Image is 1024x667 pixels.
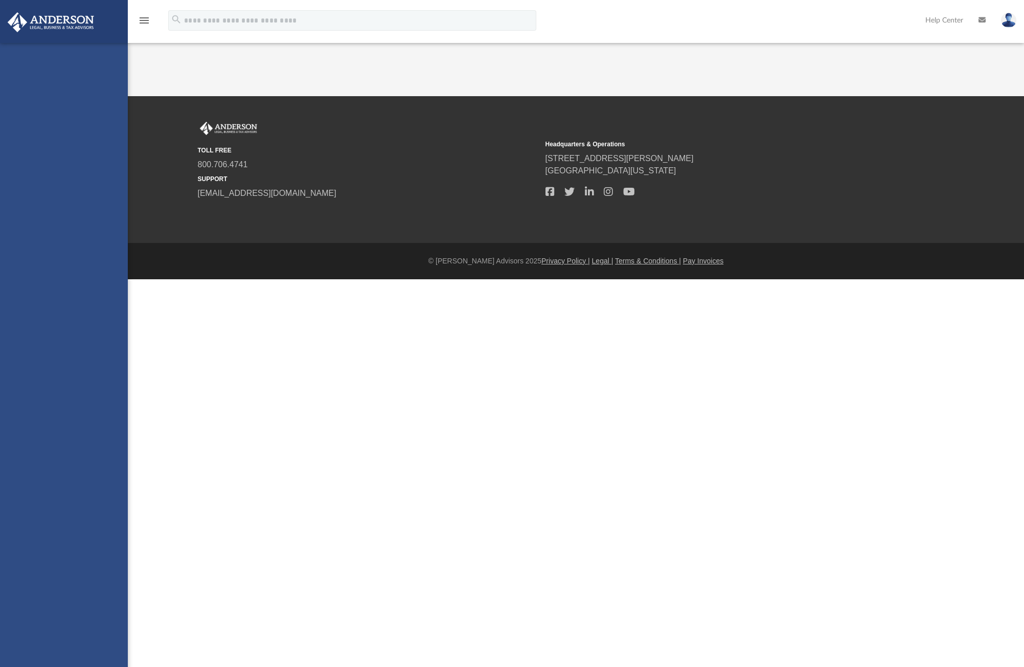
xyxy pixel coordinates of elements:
[198,146,538,155] small: TOLL FREE
[545,140,886,149] small: Headquarters & Operations
[683,257,723,265] a: Pay Invoices
[545,154,694,163] a: [STREET_ADDRESS][PERSON_NAME]
[138,14,150,27] i: menu
[128,256,1024,266] div: © [PERSON_NAME] Advisors 2025
[138,19,150,27] a: menu
[545,166,676,175] a: [GEOGRAPHIC_DATA][US_STATE]
[5,12,97,32] img: Anderson Advisors Platinum Portal
[198,160,248,169] a: 800.706.4741
[198,189,336,197] a: [EMAIL_ADDRESS][DOMAIN_NAME]
[198,122,259,135] img: Anderson Advisors Platinum Portal
[198,174,538,184] small: SUPPORT
[1001,13,1016,28] img: User Pic
[615,257,681,265] a: Terms & Conditions |
[541,257,590,265] a: Privacy Policy |
[592,257,613,265] a: Legal |
[171,14,182,25] i: search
